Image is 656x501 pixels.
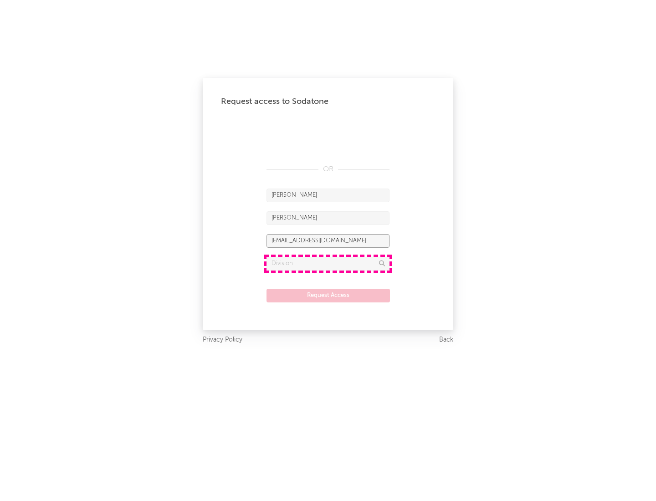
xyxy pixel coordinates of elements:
[266,257,389,271] input: Division
[266,289,390,302] button: Request Access
[203,334,242,346] a: Privacy Policy
[266,164,389,175] div: OR
[266,234,389,248] input: Email
[266,189,389,202] input: First Name
[266,211,389,225] input: Last Name
[439,334,453,346] a: Back
[221,96,435,107] div: Request access to Sodatone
